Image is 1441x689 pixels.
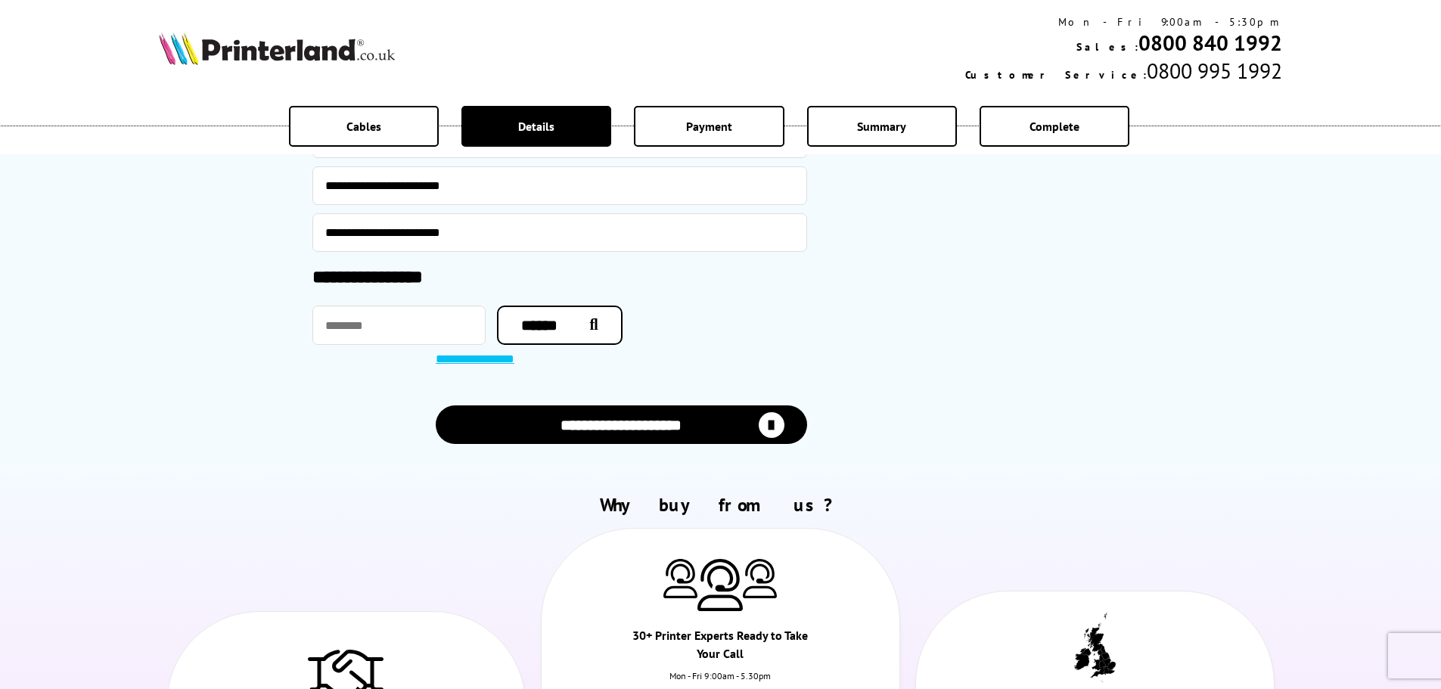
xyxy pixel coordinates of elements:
span: 0800 995 1992 [1147,57,1282,85]
img: Printer Experts [697,559,743,611]
img: Printer Experts [743,559,777,597]
div: 30+ Printer Experts Ready to Take Your Call [631,626,810,670]
span: Summary [857,119,906,134]
img: Printerland Logo [159,32,395,65]
img: Printer Experts [663,559,697,597]
img: UK tax payer [1074,613,1116,682]
span: Customer Service: [965,68,1147,82]
div: Mon - Fri 9:00am - 5:30pm [965,15,1282,29]
span: Complete [1030,119,1079,134]
span: Cables [346,119,381,134]
a: 0800 840 1992 [1138,29,1282,57]
span: Details [518,119,554,134]
h2: Why buy from us? [159,493,1283,517]
span: Payment [686,119,732,134]
span: Sales: [1076,40,1138,54]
